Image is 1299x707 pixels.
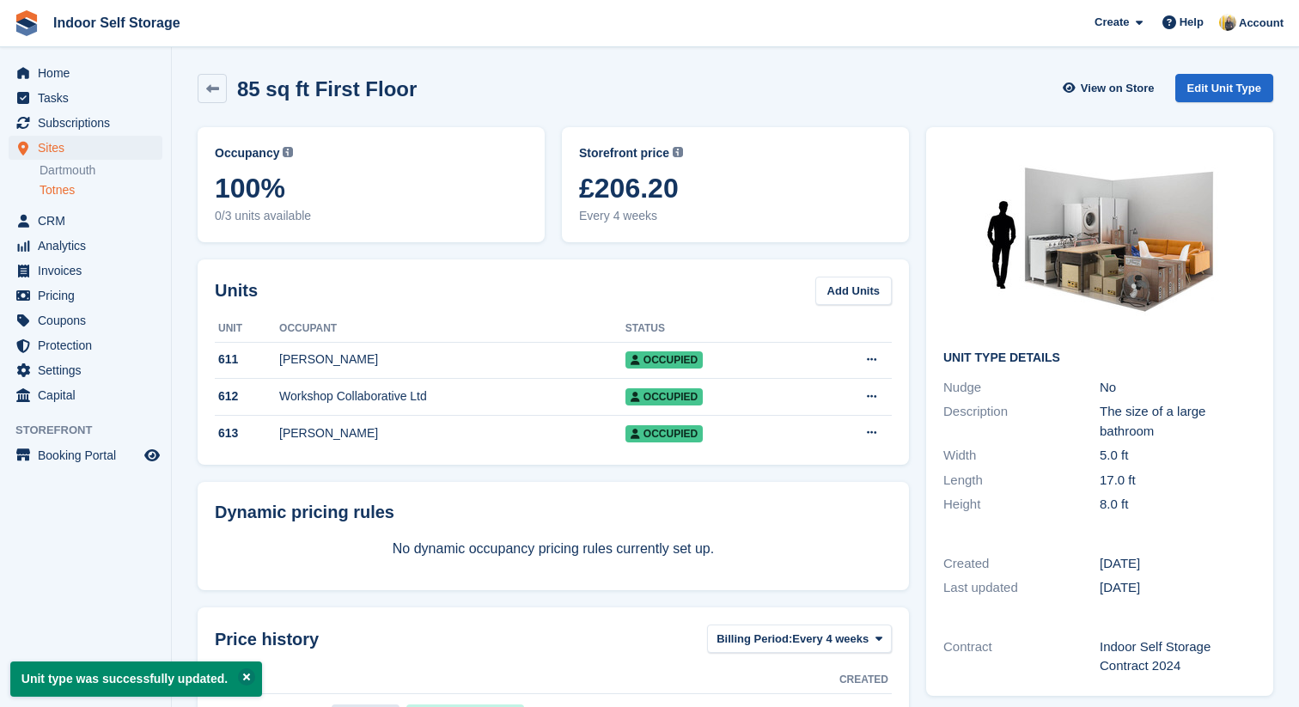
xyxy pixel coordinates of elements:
img: icon-info-grey-7440780725fd019a000dd9b08b2336e03edf1995a4989e88bcd33f0948082b44.svg [673,147,683,157]
span: Storefront price [579,144,669,162]
a: menu [9,234,162,258]
div: [PERSON_NAME] [279,424,625,442]
img: Jo Moon [1219,14,1236,31]
a: menu [9,61,162,85]
span: Account [1239,15,1284,32]
span: Capital [38,383,141,407]
a: menu [9,308,162,332]
span: CRM [38,209,141,233]
div: No [1100,378,1256,398]
th: Status [625,315,808,343]
span: Occupied [625,425,703,442]
div: Description [943,402,1100,441]
span: Every 4 weeks [579,207,892,225]
h2: Units [215,277,258,303]
p: Unit type was successfully updated. [10,661,262,697]
a: menu [9,333,162,357]
span: View on Store [1081,80,1155,97]
a: Dartmouth [40,162,162,179]
span: Coupons [38,308,141,332]
div: [DATE] [1100,554,1256,574]
button: Billing Period: Every 4 weeks [707,625,892,653]
a: menu [9,86,162,110]
a: menu [9,136,162,160]
h2: Unit Type details [943,351,1256,365]
a: menu [9,358,162,382]
span: Price history [215,626,319,652]
a: Preview store [142,445,162,466]
a: Totnes [40,182,162,198]
div: Height [943,495,1100,515]
div: Workshop Collaborative Ltd [279,387,625,405]
span: Occupied [625,388,703,405]
span: Sites [38,136,141,160]
div: The size of a large bathroom [1100,402,1256,441]
div: 611 [215,350,279,369]
div: Width [943,446,1100,466]
img: stora-icon-8386f47178a22dfd0bd8f6a31ec36ba5ce8667c1dd55bd0f319d3a0aa187defe.svg [14,10,40,36]
a: Add Units [815,277,892,305]
th: Price [215,667,328,694]
th: Occupant [279,315,625,343]
div: Length [943,471,1100,491]
img: icon-info-grey-7440780725fd019a000dd9b08b2336e03edf1995a4989e88bcd33f0948082b44.svg [283,147,293,157]
a: menu [9,283,162,308]
p: No dynamic occupancy pricing rules currently set up. [215,539,892,559]
a: menu [9,111,162,135]
th: Unit [215,315,279,343]
div: [PERSON_NAME] [279,350,625,369]
span: Help [1180,14,1204,31]
span: Tasks [38,86,141,110]
div: [DATE] [1100,578,1256,598]
span: 0/3 units available [215,207,528,225]
a: menu [9,383,162,407]
div: Created [943,554,1100,574]
div: Dynamic pricing rules [215,499,892,525]
span: Occupancy [215,144,279,162]
span: Every 4 weeks [792,631,869,648]
span: Created [839,672,888,687]
div: 17.0 ft [1100,471,1256,491]
a: menu [9,209,162,233]
a: Indoor Self Storage [46,9,187,37]
span: Analytics [38,234,141,258]
span: Protection [38,333,141,357]
span: Occupied [625,351,703,369]
h2: 85 sq ft First Floor [237,77,417,101]
span: Invoices [38,259,141,283]
div: Indoor Self Storage Contract 2024 [1100,637,1256,676]
div: Contract [943,637,1100,676]
div: Last updated [943,578,1100,598]
span: Subscriptions [38,111,141,135]
span: £206.20 [579,173,892,204]
span: Billing Period: [717,631,792,648]
div: 612 [215,387,279,405]
div: 613 [215,424,279,442]
span: Home [38,61,141,85]
img: 100-sqft-unit.jpg [971,144,1229,338]
a: menu [9,443,162,467]
div: 8.0 ft [1100,495,1256,515]
span: Storefront [15,422,171,439]
span: 100% [215,173,528,204]
a: menu [9,259,162,283]
span: Pricing [38,283,141,308]
a: View on Store [1061,74,1162,102]
span: Booking Portal [38,443,141,467]
div: Nudge [943,378,1100,398]
span: Settings [38,358,141,382]
span: Create [1095,14,1129,31]
a: Edit Unit Type [1175,74,1273,102]
div: 5.0 ft [1100,446,1256,466]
